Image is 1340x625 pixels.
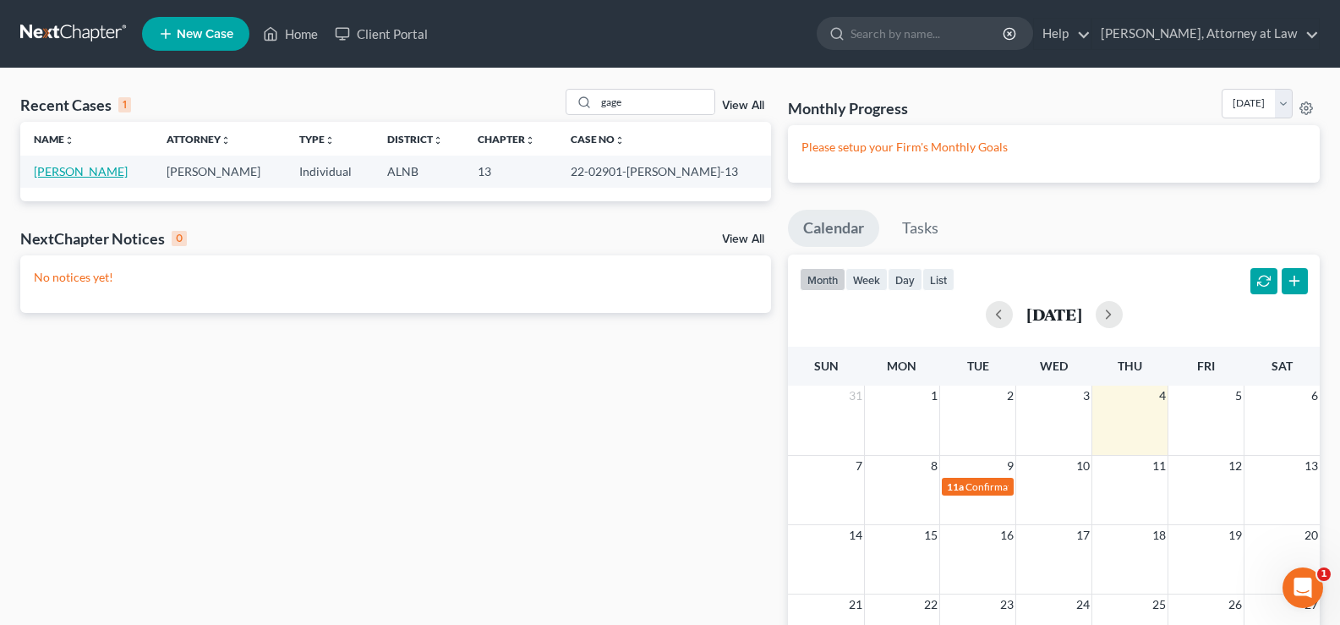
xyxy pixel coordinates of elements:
[1227,456,1244,476] span: 12
[1303,456,1320,476] span: 13
[1005,386,1015,406] span: 2
[888,268,922,291] button: day
[845,268,888,291] button: week
[172,231,187,246] div: 0
[967,359,989,373] span: Tue
[464,156,557,187] td: 13
[788,98,908,118] h3: Monthly Progress
[1227,525,1244,546] span: 19
[854,456,864,476] span: 7
[34,164,128,178] a: [PERSON_NAME]
[34,133,74,145] a: Nameunfold_more
[167,133,231,145] a: Attorneyunfold_more
[1081,386,1091,406] span: 3
[1118,359,1142,373] span: Thu
[1026,305,1082,323] h2: [DATE]
[847,595,864,615] span: 21
[922,525,939,546] span: 15
[814,359,839,373] span: Sun
[1317,567,1331,581] span: 1
[998,525,1015,546] span: 16
[1283,567,1323,608] iframe: Intercom live chat
[847,386,864,406] span: 31
[1227,595,1244,615] span: 26
[478,133,535,145] a: Chapterunfold_more
[850,18,1005,49] input: Search by name...
[374,156,465,187] td: ALNB
[615,135,625,145] i: unfold_more
[887,359,916,373] span: Mon
[998,595,1015,615] span: 23
[177,28,233,41] span: New Case
[922,595,939,615] span: 22
[433,135,443,145] i: unfold_more
[947,480,964,493] span: 11a
[525,135,535,145] i: unfold_more
[887,210,954,247] a: Tasks
[1034,19,1091,49] a: Help
[801,139,1306,156] p: Please setup your Firm's Monthly Goals
[1005,456,1015,476] span: 9
[929,456,939,476] span: 8
[571,133,625,145] a: Case Nounfold_more
[20,95,131,115] div: Recent Cases
[1075,525,1091,546] span: 17
[20,228,187,249] div: NextChapter Notices
[286,156,373,187] td: Individual
[153,156,286,187] td: [PERSON_NAME]
[847,525,864,546] span: 14
[1310,386,1320,406] span: 6
[596,90,714,114] input: Search by name...
[299,133,335,145] a: Typeunfold_more
[1157,386,1168,406] span: 4
[254,19,326,49] a: Home
[325,135,335,145] i: unfold_more
[1303,525,1320,546] span: 20
[387,133,443,145] a: Districtunfold_more
[1040,359,1068,373] span: Wed
[922,268,954,291] button: list
[221,135,231,145] i: unfold_more
[1092,19,1319,49] a: [PERSON_NAME], Attorney at Law
[1151,525,1168,546] span: 18
[965,480,1145,493] span: Confirmation Date for [PERSON_NAME]
[929,386,939,406] span: 1
[118,97,131,112] div: 1
[1233,386,1244,406] span: 5
[1075,456,1091,476] span: 10
[326,19,436,49] a: Client Portal
[1197,359,1215,373] span: Fri
[557,156,771,187] td: 22-02901-[PERSON_NAME]-13
[34,269,758,286] p: No notices yet!
[64,135,74,145] i: unfold_more
[722,233,764,245] a: View All
[722,100,764,112] a: View All
[1151,456,1168,476] span: 11
[1075,595,1091,615] span: 24
[1272,359,1293,373] span: Sat
[1151,595,1168,615] span: 25
[788,210,879,247] a: Calendar
[800,268,845,291] button: month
